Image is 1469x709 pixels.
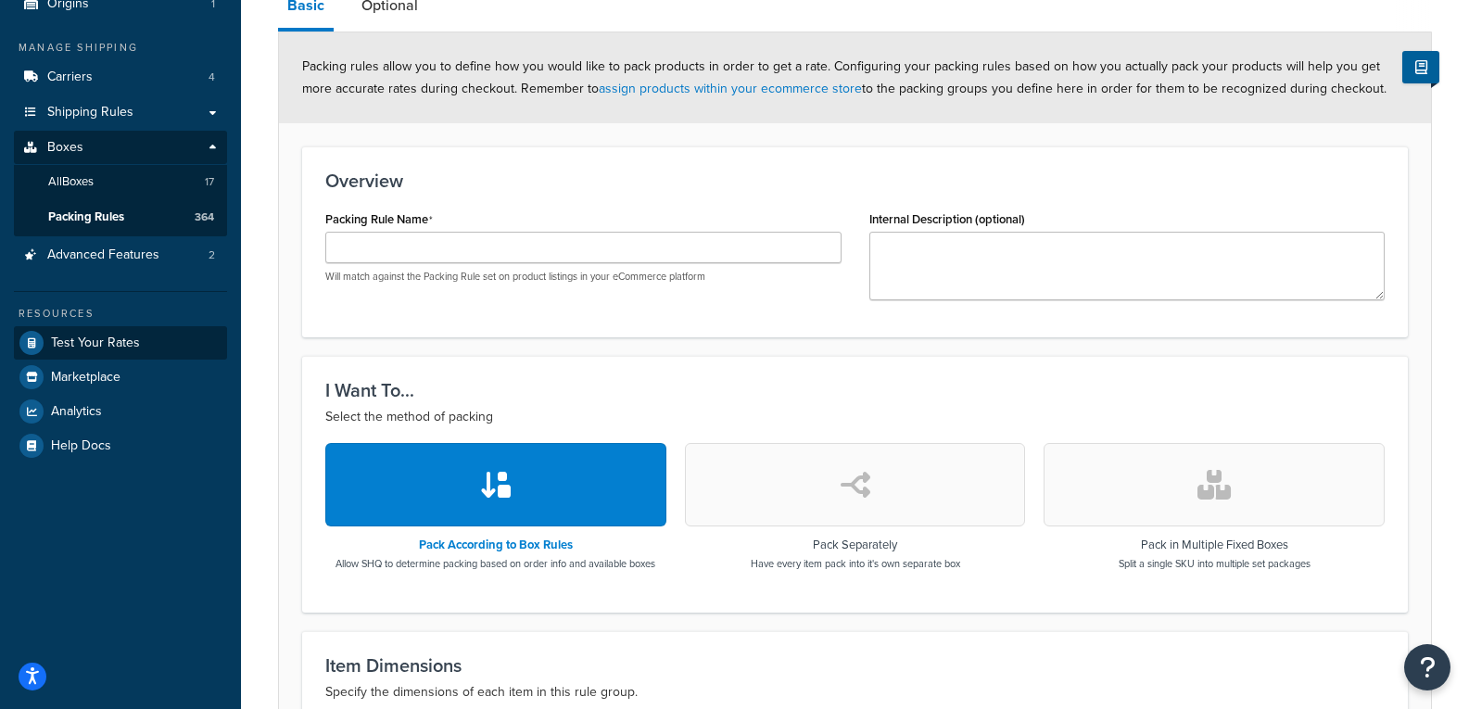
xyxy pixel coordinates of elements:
[14,326,227,360] a: Test Your Rates
[14,200,227,234] li: Packing Rules
[751,538,960,551] h3: Pack Separately
[325,270,842,284] p: Will match against the Packing Rule set on product listings in your eCommerce platform
[325,171,1385,191] h3: Overview
[336,556,655,571] p: Allow SHQ to determine packing based on order info and available boxes
[1402,51,1439,83] button: Show Help Docs
[14,131,227,165] a: Boxes
[47,247,159,263] span: Advanced Features
[47,140,83,156] span: Boxes
[205,174,214,190] span: 17
[325,212,433,227] label: Packing Rule Name
[14,60,227,95] a: Carriers4
[209,247,215,263] span: 2
[302,57,1387,98] span: Packing rules allow you to define how you would like to pack products in order to get a rate. Con...
[14,60,227,95] li: Carriers
[14,238,227,272] li: Advanced Features
[209,70,215,85] span: 4
[48,209,124,225] span: Packing Rules
[51,336,140,351] span: Test Your Rates
[14,200,227,234] a: Packing Rules364
[751,556,960,571] p: Have every item pack into it's own separate box
[48,174,94,190] span: All Boxes
[47,105,133,120] span: Shipping Rules
[325,655,1385,676] h3: Item Dimensions
[51,370,120,386] span: Marketplace
[14,40,227,56] div: Manage Shipping
[51,404,102,420] span: Analytics
[336,538,655,551] h3: Pack According to Box Rules
[14,395,227,428] a: Analytics
[1404,644,1450,690] button: Open Resource Center
[195,209,214,225] span: 364
[1119,538,1311,551] h3: Pack in Multiple Fixed Boxes
[14,429,227,462] a: Help Docs
[47,70,93,85] span: Carriers
[14,361,227,394] a: Marketplace
[14,165,227,199] a: AllBoxes17
[14,131,227,236] li: Boxes
[14,238,227,272] a: Advanced Features2
[325,380,1385,400] h3: I Want To...
[1119,556,1311,571] p: Split a single SKU into multiple set packages
[51,438,111,454] span: Help Docs
[325,406,1385,428] p: Select the method of packing
[599,79,862,98] a: assign products within your ecommerce store
[14,95,227,130] a: Shipping Rules
[869,212,1025,226] label: Internal Description (optional)
[14,306,227,322] div: Resources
